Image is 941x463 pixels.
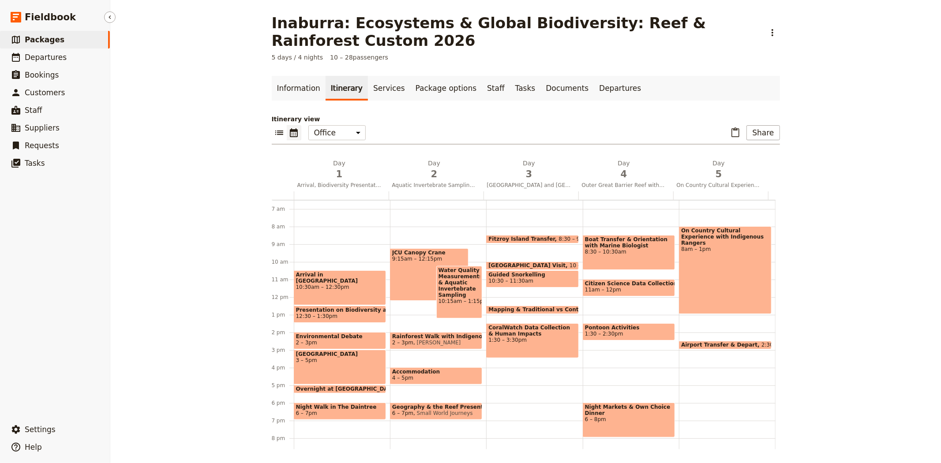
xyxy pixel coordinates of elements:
div: Water Quality Measurements & Aquatic Invertebrate Sampling10:15am – 1:15pm [436,266,483,318]
button: Actions [765,25,780,40]
div: Night Walk in The Daintree6 – 7pm [294,403,386,420]
a: Departures [594,76,646,101]
div: Night Markets & Own Choice Dinner6 – 8pm [583,403,675,437]
span: [GEOGRAPHIC_DATA] [296,351,384,357]
span: 2 – 3pm [296,340,317,346]
span: 10 – 28 passengers [330,53,388,62]
button: Calendar view [287,125,301,140]
span: Departures [25,53,67,62]
div: Citizen Science Data Collection & Species & Predator Identification11am – 12pm [583,279,675,296]
a: Itinerary [326,76,368,101]
span: Staff [25,106,42,115]
span: Airport Transfer & Depart [681,342,761,348]
span: Night Markets & Own Choice Dinner [585,404,673,416]
span: 8:30 – 9am [559,236,588,242]
span: Packages [25,35,64,44]
span: 12:30 – 1:30pm [296,313,337,319]
span: 11am – 12pm [585,287,622,293]
span: 2:30 – 3pm [761,342,791,348]
a: Information [272,76,326,101]
h1: Inaburra: Ecosystems & Global Biodiversity: Reef & Rainforest Custom 2026 [272,14,760,49]
span: Arrival, Biodiversity Presentation, Environmental Debate and Daintree Rainforest [294,182,385,189]
div: 4 pm [272,364,294,371]
span: Help [25,443,42,452]
div: Mapping & Traditional vs Contemporary Management Activity [486,306,578,314]
div: 7 pm [272,417,294,424]
span: On Country Cultural Experience with Indigenous Rangers [681,228,769,246]
span: [GEOGRAPHIC_DATA] Visit [488,262,570,269]
span: Outer Great Barrier Reef with Marine Biologist [578,182,670,189]
span: Requests [25,141,59,150]
span: Bookings [25,71,59,79]
button: Day1Arrival, Biodiversity Presentation, Environmental Debate and Daintree Rainforest [294,159,389,191]
span: 6 – 8pm [585,416,673,422]
button: List view [272,125,287,140]
span: [PERSON_NAME] [413,340,461,346]
span: Environmental Debate [296,333,384,340]
span: Tasks [25,159,45,168]
button: Day3[GEOGRAPHIC_DATA] and [GEOGRAPHIC_DATA] [484,159,578,191]
span: 2 – 3pm [392,340,413,346]
a: Staff [482,76,510,101]
span: Accommodation [392,369,480,375]
h2: Day [487,159,571,181]
span: 10 – 10:30am [570,262,606,269]
div: Arrival in [GEOGRAPHIC_DATA]10:30am – 12:30pm [294,270,386,305]
span: Small World Journeys [413,410,473,416]
span: 10:30am – 12:30pm [296,284,384,290]
span: Overnight at [GEOGRAPHIC_DATA] [296,386,401,392]
div: Pontoon Activities1:30 – 2:30pm [583,323,675,340]
span: 9:15am – 12:15pm [392,256,466,262]
div: [GEOGRAPHIC_DATA]3 – 5pm [294,350,386,385]
span: 2 [392,168,476,181]
span: Water Quality Measurements & Aquatic Invertebrate Sampling [439,267,480,298]
span: 8:30 – 10:30am [585,249,673,255]
div: Geography & the Reef Presentation6 – 7pmSmall World Journeys [390,403,482,420]
div: Overnight at [GEOGRAPHIC_DATA] [294,385,386,393]
div: On Country Cultural Experience with Indigenous Rangers8am – 1pm [679,226,771,314]
h2: Day [677,159,761,181]
h2: Day [392,159,476,181]
div: 1 pm [272,311,294,318]
div: Boat Transfer & Orientation with Marine Biologist8:30 – 10:30am [583,235,675,270]
button: Share [746,125,780,140]
span: Guided Snorkelling [488,272,576,278]
a: Documents [540,76,594,101]
span: [GEOGRAPHIC_DATA] and [GEOGRAPHIC_DATA] [484,182,575,189]
div: Accommodation4 – 5pm [390,367,482,385]
span: 1 [297,168,382,181]
span: 8am – 1pm [681,246,769,252]
span: Arrival in [GEOGRAPHIC_DATA] [296,272,384,284]
span: Customers [25,88,65,97]
button: Day4Outer Great Barrier Reef with Marine Biologist [578,159,673,191]
p: Itinerary view [272,115,780,123]
div: Presentation on Biodiversity and The Wet Tropics12:30 – 1:30pm [294,306,386,323]
div: 3 pm [272,347,294,354]
span: 5 [677,168,761,181]
div: Environmental Debate2 – 3pm [294,332,386,349]
button: Day5On Country Cultural Experience with Indigenous Rangers [673,159,768,191]
div: JCU Canopy Crane9:15am – 12:15pm [390,248,469,301]
span: Pontoon Activities [585,325,673,331]
div: 11 am [272,276,294,283]
h2: Day [582,159,666,181]
div: 12 pm [272,294,294,301]
span: Suppliers [25,123,60,132]
span: 3 [487,168,571,181]
div: 5 pm [272,382,294,389]
span: 10:30 – 11:30am [488,278,533,284]
button: Paste itinerary item [728,125,743,140]
span: Citizen Science Data Collection & Species & Predator Identification [585,280,673,287]
span: JCU Canopy Crane [392,250,466,256]
div: Fitzroy Island Transfer8:30 – 9am [486,235,578,243]
span: 6 – 7pm [392,410,413,416]
div: 9 am [272,241,294,248]
span: CoralWatch Data Collection & Human Impacts [488,325,576,337]
div: 6 pm [272,400,294,407]
span: Rainforest Walk with Indigenous Guide [392,333,480,340]
a: Tasks [510,76,541,101]
span: 4 – 5pm [392,375,413,381]
button: Hide menu [104,11,116,23]
div: 7 am [272,205,294,213]
span: 10:15am – 1:15pm [439,298,480,304]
